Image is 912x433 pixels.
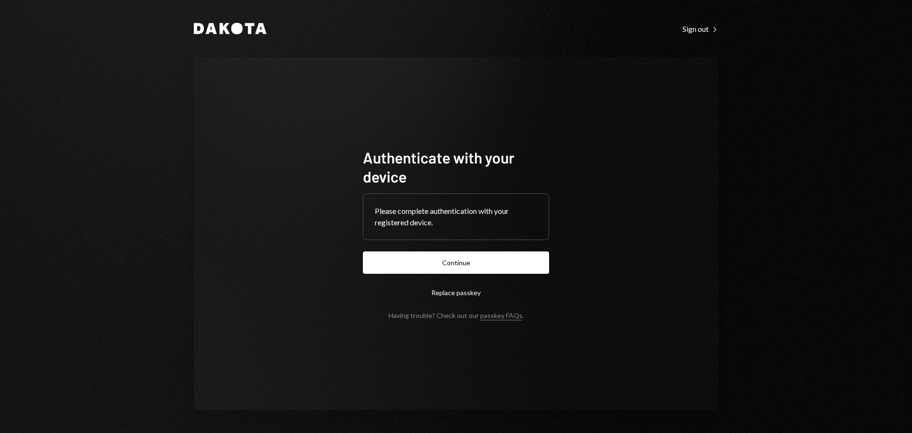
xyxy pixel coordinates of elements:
[480,311,522,320] a: passkey FAQs
[389,311,524,319] div: Having trouble? Check out our .
[363,251,549,274] button: Continue
[375,205,537,228] div: Please complete authentication with your registered device.
[683,23,718,34] a: Sign out
[683,24,718,34] div: Sign out
[363,148,549,186] h1: Authenticate with your device
[363,281,549,304] button: Replace passkey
